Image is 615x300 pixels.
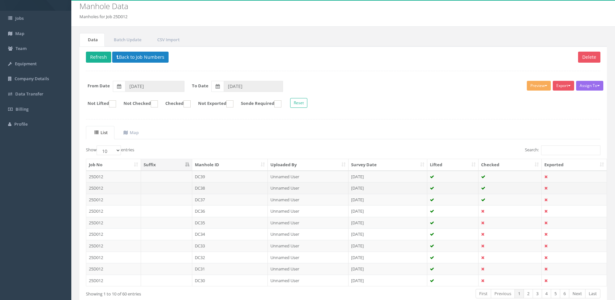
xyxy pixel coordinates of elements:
a: 2 [524,289,533,298]
h2: Manhole Data [79,2,517,10]
input: Search: [541,145,600,155]
a: Data [79,33,105,46]
th: Manhole ID: activate to sort column ascending [192,159,268,171]
td: Unnamed User [268,263,349,275]
td: DC38 [192,182,268,194]
td: DC34 [192,228,268,240]
td: [DATE] [349,263,427,275]
td: Unnamed User [268,182,349,194]
td: Unnamed User [268,194,349,206]
span: Billing [16,106,29,112]
td: [DATE] [349,240,427,252]
button: Delete [578,52,600,63]
th: Job No: activate to sort column ascending [86,159,141,171]
label: Checked [159,100,191,107]
th: Suffix: activate to sort column descending [141,159,192,171]
a: CSV Import [149,33,186,46]
span: Team [16,45,27,51]
td: Unnamed User [268,240,349,252]
td: [DATE] [349,217,427,229]
label: Not Lifted [81,100,116,107]
label: Sonde Required [234,100,281,107]
td: DC33 [192,240,268,252]
a: Next [569,289,585,298]
input: To Date [224,81,283,92]
td: Unnamed User [268,252,349,263]
a: Last [585,289,600,298]
td: 25D012 [86,205,141,217]
select: Showentries [97,145,121,155]
td: Unnamed User [268,275,349,286]
td: DC32 [192,252,268,263]
label: Search: [525,145,600,155]
td: [DATE] [349,252,427,263]
div: Showing 1 to 10 of 60 entries [86,288,295,297]
td: [DATE] [349,171,427,182]
td: 25D012 [86,263,141,275]
td: DC35 [192,217,268,229]
td: 25D012 [86,182,141,194]
td: 25D012 [86,252,141,263]
td: 25D012 [86,217,141,229]
td: DC37 [192,194,268,206]
a: Map [115,126,146,139]
uib-tab-heading: List [94,130,108,135]
th: Checked: activate to sort column ascending [479,159,542,171]
td: DC31 [192,263,268,275]
a: 5 [551,289,560,298]
td: 25D012 [86,275,141,286]
a: Previous [491,289,515,298]
span: Equipment [15,61,37,67]
td: DC36 [192,205,268,217]
a: Batch Update [105,33,148,46]
td: 25D012 [86,194,141,206]
td: DC39 [192,171,268,182]
td: [DATE] [349,275,427,286]
label: Not Checked [117,100,158,107]
span: Map [15,31,24,36]
a: 4 [542,289,551,298]
td: 25D012 [86,228,141,240]
th: Lifted: activate to sort column ascending [427,159,479,171]
a: 3 [533,289,542,298]
a: First [476,289,491,298]
td: Unnamed User [268,205,349,217]
label: Show entries [86,145,134,155]
th: Survey Date: activate to sort column ascending [349,159,427,171]
button: Export [553,81,574,91]
label: From Date [88,83,110,89]
a: List [86,126,114,139]
td: [DATE] [349,194,427,206]
label: To Date [192,83,208,89]
td: 25D012 [86,240,141,252]
td: [DATE] [349,205,427,217]
button: Reset [290,98,307,108]
td: DC30 [192,275,268,286]
span: Jobs [15,15,24,21]
span: Company Details [15,76,49,81]
label: Not Exported [192,100,233,107]
button: Preview [527,81,551,91]
td: Unnamed User [268,217,349,229]
li: Manholes for Job 25D012 [79,14,127,20]
td: [DATE] [349,182,427,194]
td: [DATE] [349,228,427,240]
input: From Date [125,81,184,92]
button: Assign To [576,81,603,91]
th: Exported: activate to sort column ascending [542,159,607,171]
td: Unnamed User [268,228,349,240]
button: Refresh [86,52,111,63]
th: Uploaded By: activate to sort column ascending [268,159,349,171]
button: Back to Job Numbers [112,52,169,63]
span: Data Transfer [15,91,43,97]
uib-tab-heading: Map [124,130,139,135]
span: Profile [14,121,28,127]
a: 1 [514,289,524,298]
td: 25D012 [86,171,141,182]
td: Unnamed User [268,171,349,182]
a: 6 [560,289,569,298]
